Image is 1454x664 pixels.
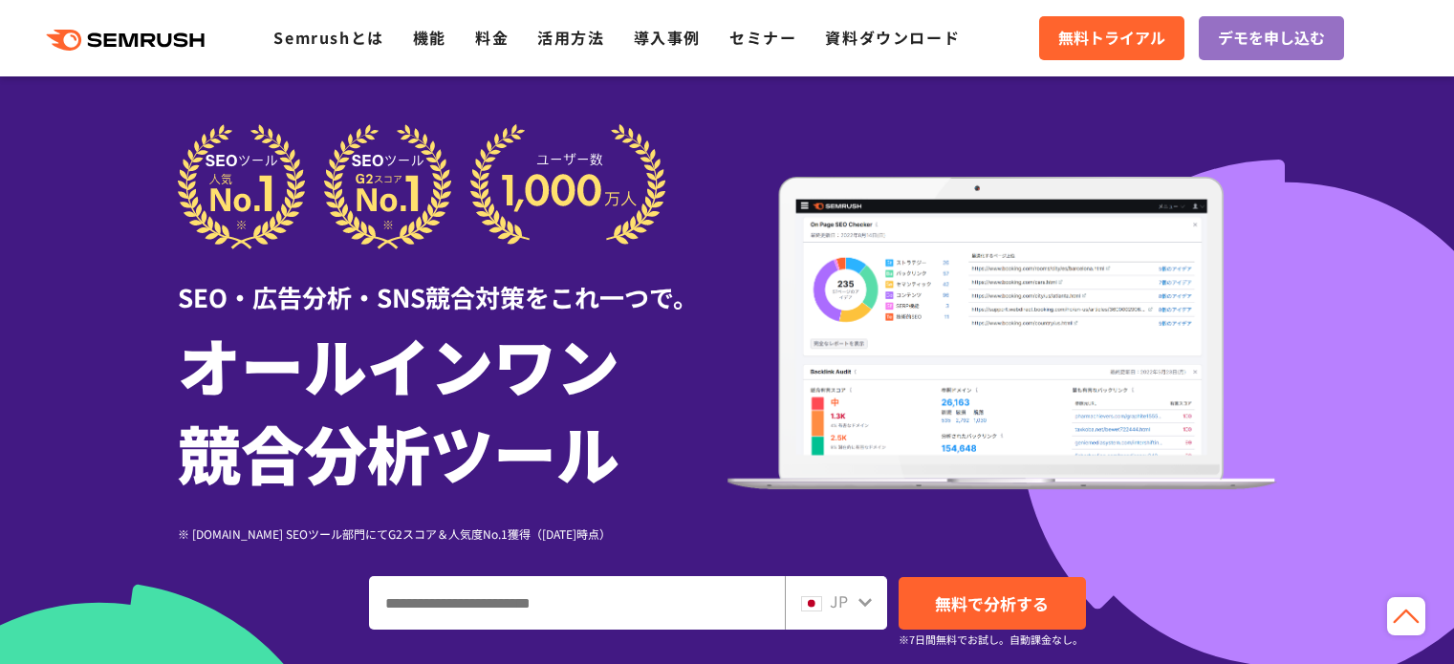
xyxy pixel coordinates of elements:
a: 活用方法 [537,26,604,49]
a: セミナー [729,26,796,49]
a: 資料ダウンロード [825,26,960,49]
a: デモを申し込む [1199,16,1344,60]
h1: オールインワン 競合分析ツール [178,320,727,496]
small: ※7日間無料でお試し。自動課金なし。 [899,631,1083,649]
a: 機能 [413,26,446,49]
a: Semrushとは [273,26,383,49]
span: JP [830,589,848,612]
a: 無料トライアル [1039,16,1184,60]
div: ※ [DOMAIN_NAME] SEOツール部門にてG2スコア＆人気度No.1獲得（[DATE]時点） [178,525,727,543]
span: デモを申し込む [1218,26,1325,51]
span: 無料で分析する [935,591,1049,615]
input: ドメイン、キーワードまたはURLを入力してください [370,577,784,629]
span: 無料トライアル [1058,26,1165,51]
div: SEO・広告分析・SNS競合対策をこれ一つで。 [178,249,727,315]
a: 導入事例 [634,26,701,49]
a: 無料で分析する [899,577,1086,630]
a: 料金 [475,26,509,49]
